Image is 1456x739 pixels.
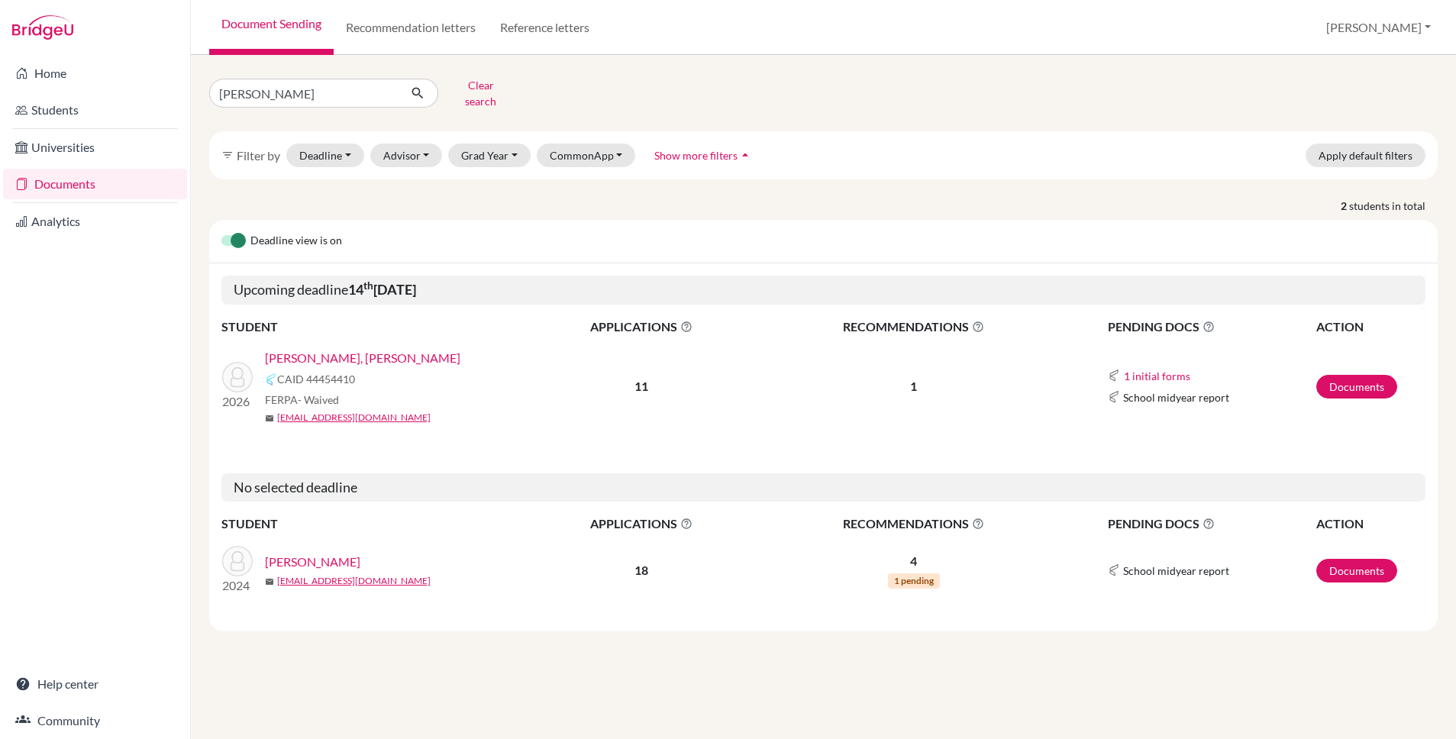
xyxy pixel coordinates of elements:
[528,318,755,336] span: APPLICATIONS
[3,705,187,736] a: Community
[1108,515,1315,533] span: PENDING DOCS
[634,379,648,393] b: 11
[1123,389,1229,405] span: School midyear report
[3,669,187,699] a: Help center
[3,132,187,163] a: Universities
[1108,564,1120,576] img: Common App logo
[221,514,527,534] th: STUDENT
[298,393,339,406] span: - Waived
[250,232,342,250] span: Deadline view is on
[222,546,253,576] img: Horvilleur Ortiz, Ana Margarita
[757,552,1070,570] p: 4
[1108,369,1120,382] img: Common App logo
[3,58,187,89] a: Home
[348,281,416,298] b: 14 [DATE]
[222,576,253,595] p: 2024
[641,144,766,167] button: Show more filtersarrow_drop_up
[221,276,1425,305] h5: Upcoming deadline
[221,149,234,161] i: filter_list
[265,349,460,367] a: [PERSON_NAME], [PERSON_NAME]
[265,373,277,386] img: Common App logo
[1123,367,1191,385] button: 1 initial forms
[1341,198,1349,214] strong: 2
[1319,13,1438,42] button: [PERSON_NAME]
[237,148,280,163] span: Filter by
[1123,563,1229,579] span: School midyear report
[265,553,360,571] a: [PERSON_NAME]
[277,574,431,588] a: [EMAIL_ADDRESS][DOMAIN_NAME]
[222,392,253,411] p: 2026
[12,15,73,40] img: Bridge-U
[738,147,753,163] i: arrow_drop_up
[448,144,531,167] button: Grad Year
[209,79,399,108] input: Find student by name...
[1108,318,1315,336] span: PENDING DOCS
[3,206,187,237] a: Analytics
[222,362,253,392] img: Ortiz Stoessel, Sebastian Jose
[265,414,274,423] span: mail
[277,371,355,387] span: CAID 44454410
[370,144,443,167] button: Advisor
[537,144,636,167] button: CommonApp
[528,515,755,533] span: APPLICATIONS
[363,279,373,292] sup: th
[286,144,364,167] button: Deadline
[3,95,187,125] a: Students
[1108,391,1120,403] img: Common App logo
[265,577,274,586] span: mail
[757,377,1070,395] p: 1
[1316,317,1425,337] th: ACTION
[757,318,1070,336] span: RECOMMENDATIONS
[277,411,431,424] a: [EMAIL_ADDRESS][DOMAIN_NAME]
[1306,144,1425,167] button: Apply default filters
[634,563,648,577] b: 18
[221,473,1425,502] h5: No selected deadline
[654,149,738,162] span: Show more filters
[1316,559,1397,582] a: Documents
[1316,514,1425,534] th: ACTION
[3,169,187,199] a: Documents
[888,573,940,589] span: 1 pending
[438,73,523,113] button: Clear search
[1349,198,1438,214] span: students in total
[265,392,339,408] span: FERPA
[221,317,527,337] th: STUDENT
[757,515,1070,533] span: RECOMMENDATIONS
[1316,375,1397,399] a: Documents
